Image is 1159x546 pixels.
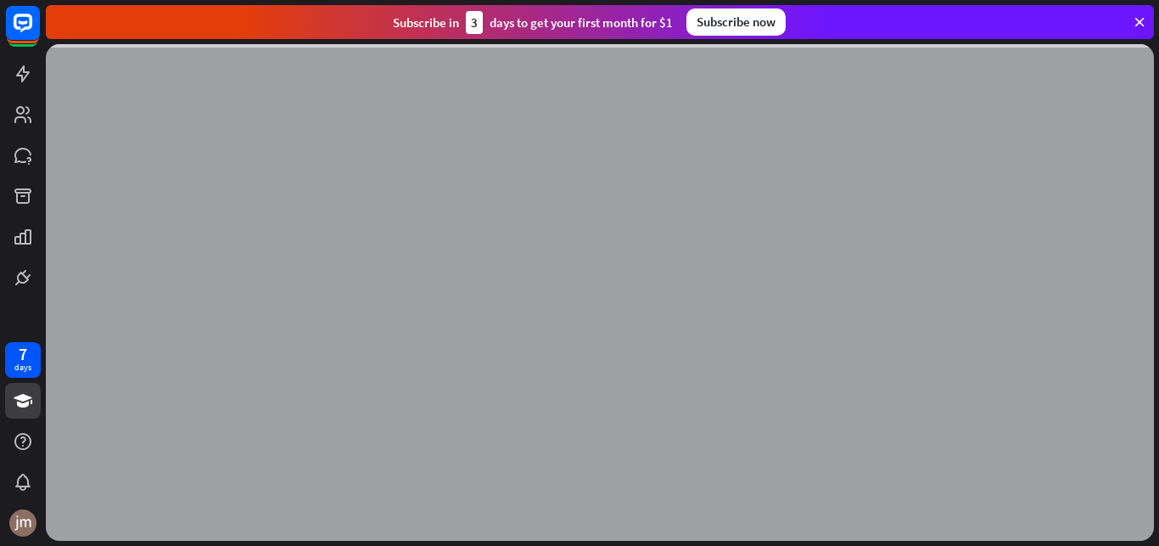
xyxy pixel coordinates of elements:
div: Subscribe now [686,8,786,36]
div: Subscribe in days to get your first month for $1 [393,11,673,34]
div: 3 [466,11,483,34]
a: 7 days [5,342,41,378]
div: 7 [19,346,27,362]
div: days [14,362,31,374]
